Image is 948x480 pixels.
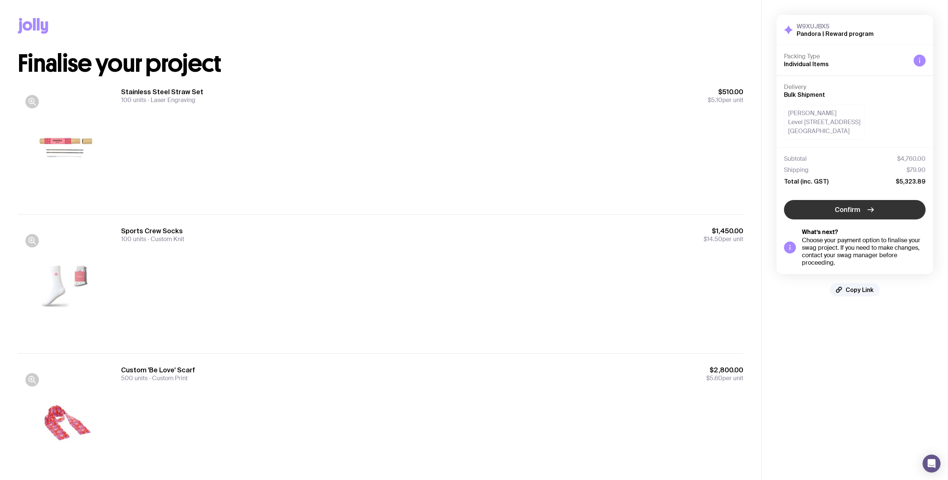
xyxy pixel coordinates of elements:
div: [PERSON_NAME] Level [STREET_ADDRESS] [GEOGRAPHIC_DATA] [784,105,865,140]
span: Individual Items [784,61,829,67]
h4: Packing Type [784,53,908,60]
span: Laser Engraving [146,96,195,104]
span: Copy Link [846,286,874,293]
span: $5.60 [706,374,722,382]
span: per unit [708,96,743,104]
span: Custom Print [148,374,188,382]
h3: Sports Crew Socks [121,227,184,236]
button: Confirm [784,200,926,219]
h5: What’s next? [802,228,926,236]
span: Bulk Shipment [784,91,825,98]
span: Shipping [784,166,809,174]
h2: Pandora | Reward program [797,30,874,37]
h3: Custom 'Be Love' Scarf [121,366,195,375]
span: $5,323.89 [896,178,926,185]
span: Subtotal [784,155,807,163]
span: $14.50 [704,235,722,243]
span: $79.90 [907,166,926,174]
span: $2,800.00 [706,366,743,375]
span: $4,760.00 [897,155,926,163]
h1: Finalise your project [18,52,743,76]
span: 100 units [121,96,146,104]
div: Open Intercom Messenger [923,455,941,473]
div: Choose your payment option to finalise your swag project. If you need to make changes, contact yo... [802,237,926,267]
span: $510.00 [708,87,743,96]
h4: Delivery [784,83,926,91]
span: Custom Knit [146,235,184,243]
h3: W9XUJBX5 [797,22,874,30]
span: 500 units [121,374,148,382]
span: Total (inc. GST) [784,178,828,185]
h3: Stainless Steel Straw Set [121,87,203,96]
span: $1,450.00 [704,227,743,236]
span: Confirm [835,205,860,214]
button: Copy Link [830,283,880,296]
span: per unit [706,375,743,382]
span: 100 units [121,235,146,243]
span: per unit [704,236,743,243]
span: $5.10 [708,96,722,104]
